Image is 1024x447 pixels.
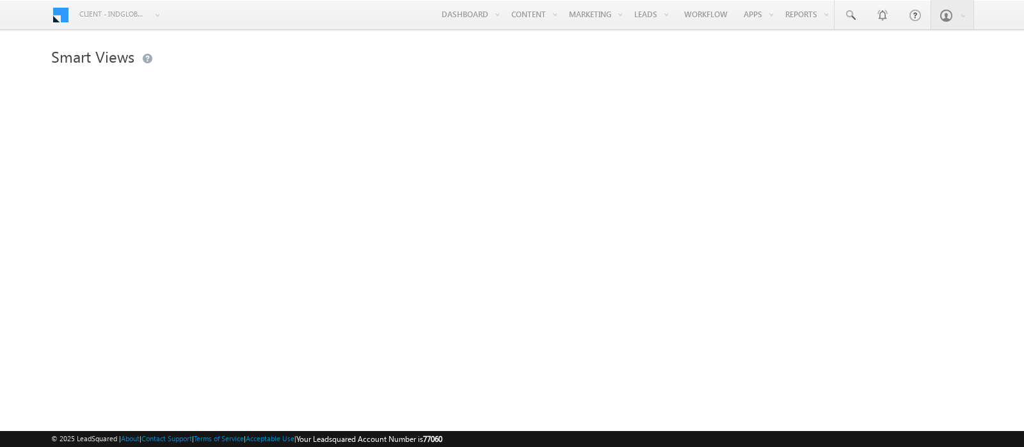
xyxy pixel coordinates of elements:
a: Contact Support [141,434,192,443]
span: 77060 [423,434,442,444]
a: Acceptable Use [246,434,294,443]
span: © 2025 LeadSquared | | | | | [51,433,442,445]
span: Smart Views [51,46,134,67]
a: Terms of Service [194,434,244,443]
span: Client - indglobal1 (77060) [79,8,147,20]
span: Your Leadsquared Account Number is [296,434,442,444]
a: About [121,434,140,443]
